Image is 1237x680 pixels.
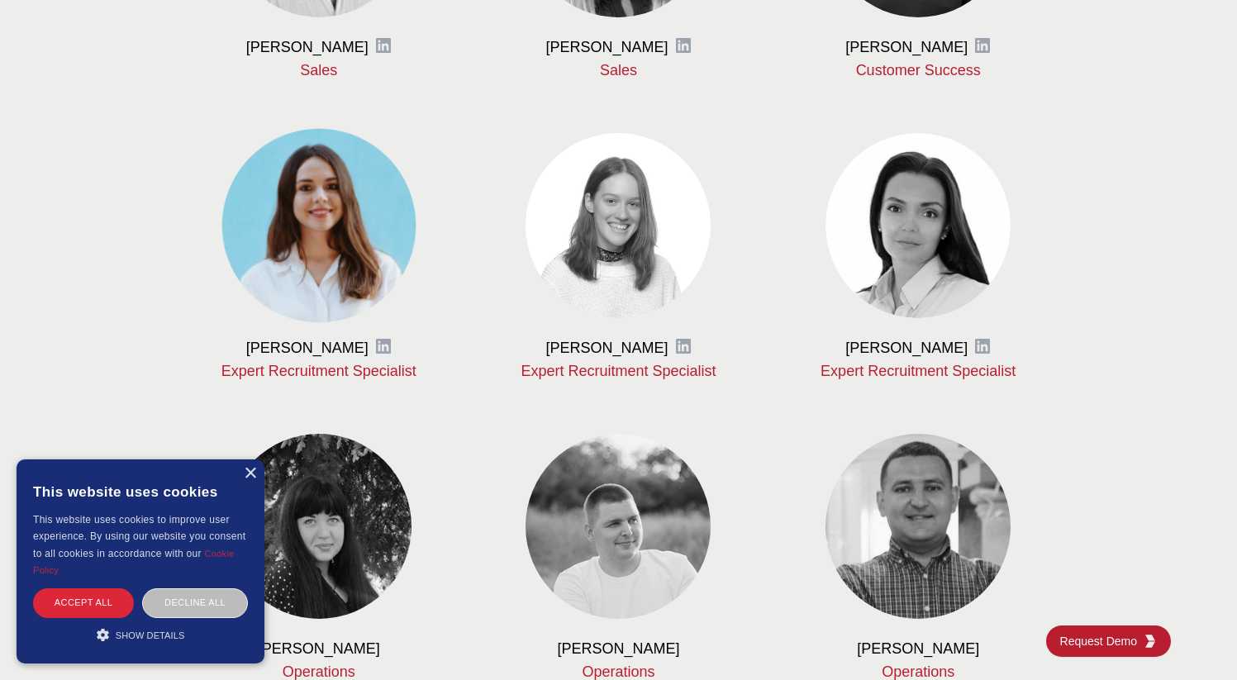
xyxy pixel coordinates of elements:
[845,37,968,57] h3: [PERSON_NAME]
[545,37,668,57] h3: [PERSON_NAME]
[33,588,134,617] div: Accept all
[33,514,245,559] span: This website uses cookies to improve user experience. By using our website you consent to all coo...
[795,60,1042,80] p: Customer Success
[196,361,443,381] p: Expert Recruitment Specialist
[1060,633,1144,649] span: Request Demo
[825,434,1011,619] img: Serhii Prokopenko
[495,361,742,381] p: Expert Recruitment Specialist
[244,468,256,480] div: Close
[221,128,416,322] img: Karina Stopachynska
[557,639,679,659] h3: [PERSON_NAME]
[258,639,380,659] h3: [PERSON_NAME]
[142,588,248,617] div: Decline all
[495,60,742,80] p: Sales
[526,434,711,619] img: Pavlo Krotov
[196,60,443,80] p: Sales
[246,338,369,358] h3: [PERSON_NAME]
[825,133,1011,318] img: Zhanna Podtykan
[1046,625,1171,657] a: Request DemoKGG
[526,133,711,318] img: Daryna Podoliak
[116,630,185,640] span: Show details
[1154,601,1237,680] iframe: Chat Widget
[795,361,1042,381] p: Expert Recruitment Specialist
[246,37,369,57] h3: [PERSON_NAME]
[226,434,412,619] img: Yelyzaveta Krotova
[33,626,248,643] div: Show details
[845,338,968,358] h3: [PERSON_NAME]
[33,472,248,511] div: This website uses cookies
[857,639,979,659] h3: [PERSON_NAME]
[1144,635,1157,648] img: KGG
[545,338,668,358] h3: [PERSON_NAME]
[33,549,235,575] a: Cookie Policy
